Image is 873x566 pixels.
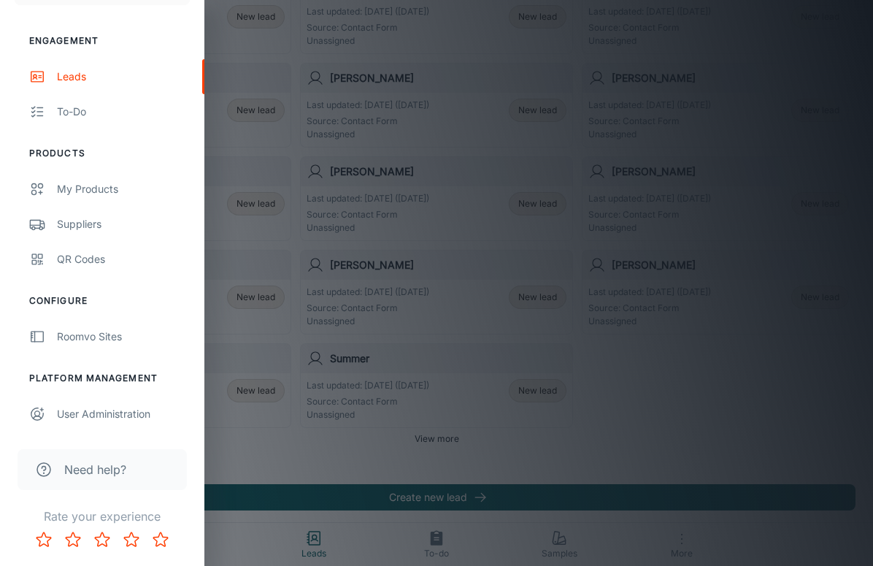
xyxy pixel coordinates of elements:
[57,406,190,422] div: User Administration
[29,525,58,554] button: Rate 1 star
[88,525,117,554] button: Rate 3 star
[58,525,88,554] button: Rate 2 star
[57,251,190,267] div: QR Codes
[64,461,126,478] span: Need help?
[57,216,190,232] div: Suppliers
[57,181,190,197] div: My Products
[146,525,175,554] button: Rate 5 star
[57,329,190,345] div: Roomvo Sites
[57,69,190,85] div: Leads
[12,508,193,525] p: Rate your experience
[57,104,190,120] div: To-do
[117,525,146,554] button: Rate 4 star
